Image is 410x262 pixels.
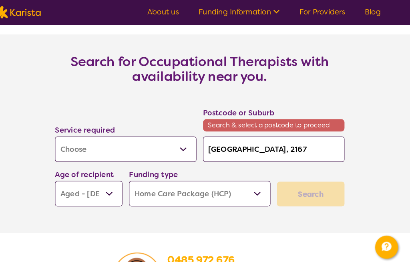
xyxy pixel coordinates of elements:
[302,7,346,16] a: For Providers
[376,230,398,252] button: Channel Menu
[208,105,278,115] label: Postcode or Suburb
[64,165,121,175] label: Age of recipient
[10,6,50,18] img: Karista logo
[154,7,185,16] a: About us
[208,116,346,128] span: Search & select a postcode to proceed
[174,247,239,260] a: 0485 972 676
[136,165,184,175] label: Funding type
[366,7,381,16] a: Blog
[208,133,346,158] input: Type
[45,53,365,82] h3: Search for Occupational Therapists with availability near you.
[64,122,123,132] label: Service required
[204,7,283,16] a: Funding Information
